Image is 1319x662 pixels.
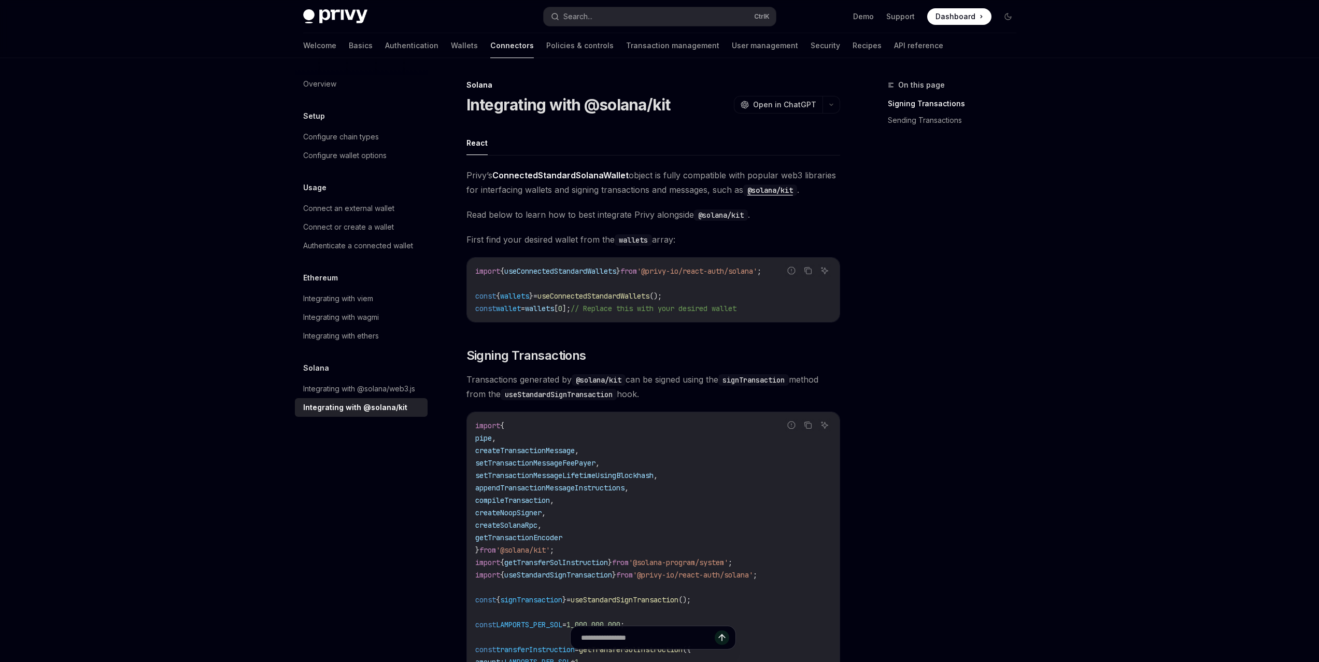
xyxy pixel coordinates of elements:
[303,33,336,58] a: Welcome
[475,266,500,276] span: import
[533,291,537,301] span: =
[303,362,329,374] h5: Solana
[490,33,534,58] a: Connectors
[475,533,562,542] span: getTransactionEncoder
[295,218,428,236] a: Connect or create a wallet
[303,292,373,305] div: Integrating with viem
[562,620,566,629] span: =
[295,379,428,398] a: Integrating with @solana/web3.js
[295,327,428,345] a: Integrating with ethers
[571,595,678,604] span: useStandardSignTransaction
[496,620,562,629] span: LAMPORTS_PER_SOL
[566,620,620,629] span: 1_000_000_000
[466,168,840,197] span: Privy’s object is fully compatible with popular web3 libraries for interfacing wallets and signin...
[303,221,394,233] div: Connect or create a wallet
[616,570,633,580] span: from
[500,570,504,580] span: {
[303,149,387,162] div: Configure wallet options
[743,185,797,196] code: @solana/kit
[529,291,533,301] span: }
[743,185,797,195] a: @solana/kit
[475,304,496,313] span: const
[753,100,816,110] span: Open in ChatGPT
[734,96,822,114] button: Open in ChatGPT
[496,291,500,301] span: {
[504,558,608,567] span: getTransferSolInstruction
[492,170,629,180] strong: ConnectedStandardSolanaWallet
[295,236,428,255] a: Authenticate a connected wallet
[475,483,625,492] span: appendTransactionMessageInstructions
[608,558,612,567] span: }
[550,496,554,505] span: ,
[500,421,504,430] span: {
[303,272,338,284] h5: Ethereum
[504,570,612,580] span: useStandardSignTransaction
[466,347,586,364] span: Signing Transactions
[818,264,831,277] button: Ask AI
[475,433,492,443] span: pipe
[558,304,562,313] span: 0
[563,10,592,23] div: Search...
[615,234,652,246] code: wallets
[303,181,327,194] h5: Usage
[544,7,776,26] button: Search...CtrlK
[542,508,546,517] span: ,
[537,520,542,530] span: ,
[525,304,554,313] span: wallets
[466,207,840,222] span: Read below to learn how to best integrate Privy alongside .
[853,11,874,22] a: Demo
[575,446,579,455] span: ,
[303,330,379,342] div: Integrating with ethers
[466,372,840,401] span: Transactions generated by can be signed using the method from the hook.
[475,458,595,468] span: setTransactionMessageFeePayer
[475,570,500,580] span: import
[475,520,537,530] span: createSolanaRpc
[295,75,428,93] a: Overview
[303,240,413,252] div: Authenticate a connected wallet
[732,33,798,58] a: User management
[654,471,658,480] span: ,
[303,78,336,90] div: Overview
[500,595,562,604] span: signTransaction
[853,33,882,58] a: Recipes
[629,558,728,567] span: '@solana-program/system'
[475,446,575,455] span: createTransactionMessage
[475,545,479,555] span: }
[546,33,614,58] a: Policies & controls
[562,595,566,604] span: }
[888,95,1025,112] a: Signing Transactions
[694,209,748,221] code: @solana/kit
[475,291,496,301] span: const
[303,110,325,122] h5: Setup
[349,33,373,58] a: Basics
[612,570,616,580] span: }
[303,311,379,323] div: Integrating with wagmi
[754,12,770,21] span: Ctrl K
[466,131,488,155] button: React
[616,266,620,276] span: }
[500,291,529,301] span: wallets
[801,264,815,277] button: Copy the contents from the code block
[718,374,789,386] code: signTransaction
[626,33,719,58] a: Transaction management
[466,95,671,114] h1: Integrating with @solana/kit
[550,545,554,555] span: ;
[303,9,367,24] img: dark logo
[649,291,662,301] span: ();
[571,304,736,313] span: // Replace this with your desired wallet
[475,595,496,604] span: const
[475,620,496,629] span: const
[496,545,550,555] span: '@solana/kit'
[537,291,649,301] span: useConnectedStandardWallets
[451,33,478,58] a: Wallets
[295,398,428,417] a: Integrating with @solana/kit
[504,266,616,276] span: useConnectedStandardWallets
[295,289,428,308] a: Integrating with viem
[927,8,991,25] a: Dashboard
[496,304,521,313] span: wallet
[475,496,550,505] span: compileTransaction
[612,558,629,567] span: from
[572,374,626,386] code: @solana/kit
[728,558,732,567] span: ;
[620,266,637,276] span: from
